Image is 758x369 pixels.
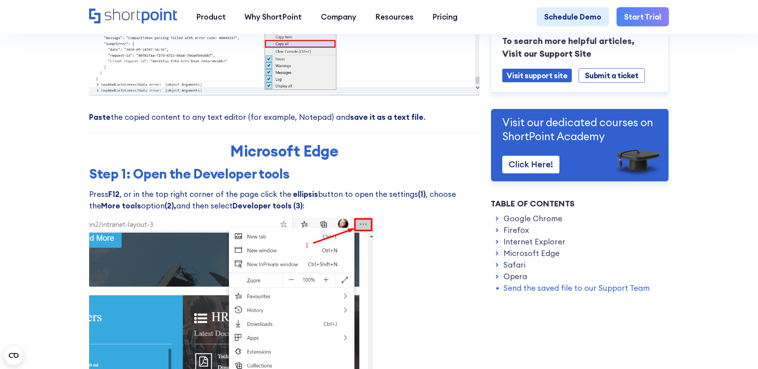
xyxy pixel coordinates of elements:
[503,271,527,282] a: Opera
[502,35,657,60] p: To search more helpful articles, Visit our Support Site
[503,259,525,270] a: Safari
[502,69,572,83] a: Visit support site
[165,201,176,210] strong: (2),
[366,7,423,26] a: Resources
[89,166,479,182] h3: Step 1: Open the Developer tools
[432,11,458,22] div: Pricing
[291,189,318,199] strong: ellipsis
[187,7,235,26] a: Product
[503,236,565,247] a: Internet Explorer
[245,11,302,22] div: Why ShortPoint
[89,111,479,123] p: the copied content to any text editor (for example, Notepad) and .
[311,7,366,26] a: Company
[502,116,657,143] p: Visit our dedicated courses on ShortPoint Academy
[4,346,23,365] button: Open CMP widget
[423,7,467,26] a: Pricing
[503,248,559,259] a: Microsoft Edge
[503,282,650,294] a: Send the saved file to our Support Team
[491,198,669,210] div: Table of Contents
[718,331,758,369] iframe: Chat Widget
[233,201,302,210] strong: Developer tools (3)
[89,8,177,25] a: Home
[89,188,479,211] p: Press , or in the top right corner of the page click the button to open the settings , choose the...
[503,213,562,224] a: Google Chrome
[418,189,426,199] strong: (1)
[321,11,356,22] div: Company
[503,224,529,236] a: Firefox
[537,7,609,26] a: Schedule Demo
[101,201,141,210] strong: More tools
[350,112,424,122] strong: save it as a text file
[134,142,434,160] h2: Microsoft Edge
[108,189,119,199] strong: F12
[89,112,111,122] strong: Paste
[235,7,311,26] a: Why ShortPoint
[502,156,559,173] a: Click Here!
[196,11,226,22] div: Product
[617,7,669,26] a: Start Trial
[375,11,414,22] div: Resources
[579,68,645,83] a: Submit a ticket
